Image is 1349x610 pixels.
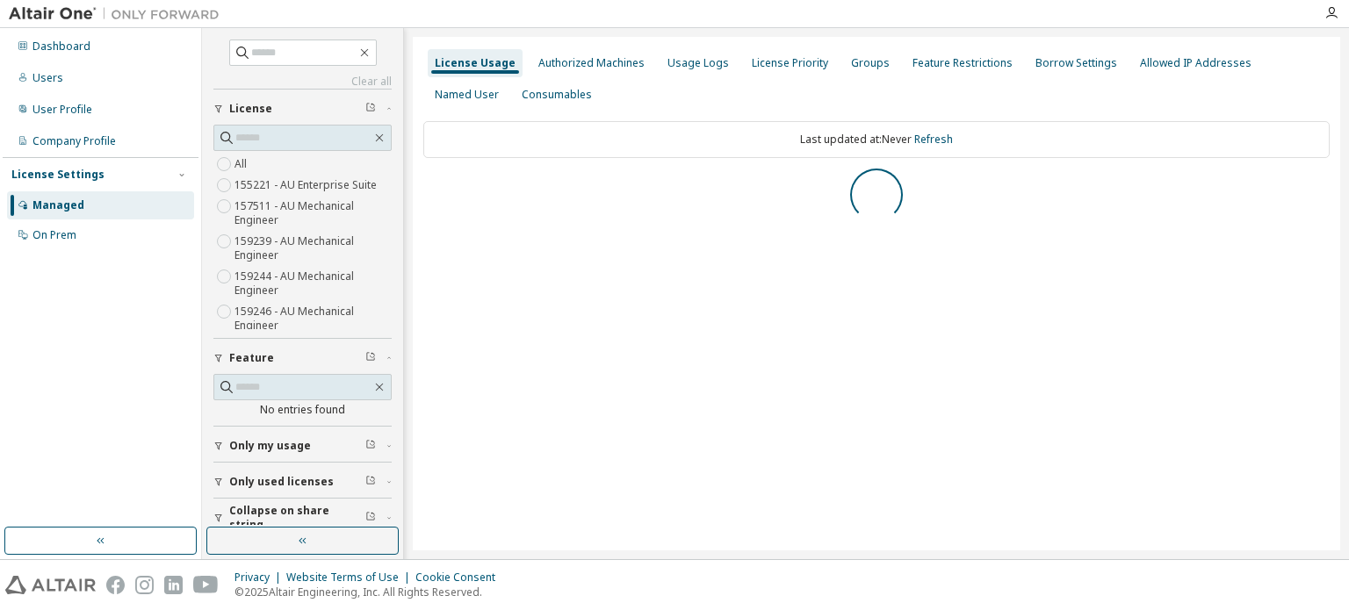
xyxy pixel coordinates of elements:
div: On Prem [32,228,76,242]
a: Clear all [213,75,392,89]
span: Clear filter [365,102,376,116]
div: Feature Restrictions [913,56,1013,70]
div: Named User [435,88,499,102]
div: No entries found [213,403,392,417]
img: Altair One [9,5,228,23]
label: 155221 - AU Enterprise Suite [234,175,380,196]
img: linkedin.svg [164,576,183,594]
label: 157511 - AU Mechanical Engineer [234,196,392,231]
img: instagram.svg [135,576,154,594]
div: Managed [32,198,84,212]
label: 159244 - AU Mechanical Engineer [234,266,392,301]
div: Borrow Settings [1035,56,1117,70]
span: Collapse on share string [229,504,365,532]
span: Clear filter [365,351,376,365]
button: Feature [213,339,392,377]
div: Website Terms of Use [286,571,415,585]
div: Allowed IP Addresses [1140,56,1252,70]
div: User Profile [32,103,92,117]
button: License [213,90,392,128]
div: Groups [851,56,890,70]
div: Last updated at: Never [423,121,1330,158]
button: Only used licenses [213,463,392,501]
div: License Settings [11,168,105,182]
div: Privacy [234,571,286,585]
div: Consumables [522,88,592,102]
div: Users [32,71,63,85]
span: Clear filter [365,511,376,525]
div: Authorized Machines [538,56,645,70]
span: Clear filter [365,475,376,489]
label: 159239 - AU Mechanical Engineer [234,231,392,266]
div: License Priority [752,56,828,70]
span: Only used licenses [229,475,334,489]
span: Only my usage [229,439,311,453]
img: youtube.svg [193,576,219,594]
span: Feature [229,351,274,365]
div: Cookie Consent [415,571,506,585]
button: Collapse on share string [213,499,392,537]
div: Usage Logs [667,56,729,70]
div: License Usage [435,56,516,70]
label: All [234,154,250,175]
span: Clear filter [365,439,376,453]
div: Company Profile [32,134,116,148]
img: facebook.svg [106,576,125,594]
div: Dashboard [32,39,90,54]
button: Only my usage [213,427,392,465]
label: 159246 - AU Mechanical Engineer [234,301,392,336]
p: © 2025 Altair Engineering, Inc. All Rights Reserved. [234,585,506,599]
a: Refresh [914,132,953,147]
span: License [229,102,272,116]
img: altair_logo.svg [5,576,96,594]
